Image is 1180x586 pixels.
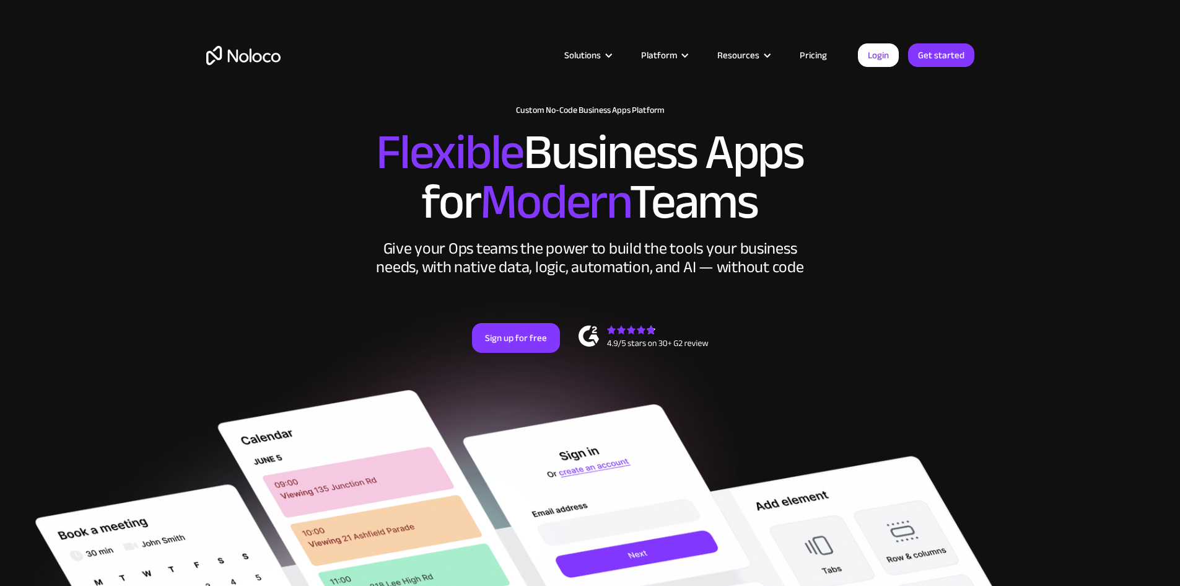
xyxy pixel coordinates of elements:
h2: Business Apps for Teams [206,128,974,227]
span: Modern [480,156,629,248]
div: Platform [626,47,702,63]
a: Login [858,43,899,67]
a: Sign up for free [472,323,560,353]
div: Solutions [564,47,601,63]
a: Pricing [784,47,842,63]
div: Platform [641,47,677,63]
div: Resources [717,47,759,63]
div: Solutions [549,47,626,63]
div: Give your Ops teams the power to build the tools your business needs, with native data, logic, au... [374,239,807,277]
span: Flexible [376,106,523,198]
a: Get started [908,43,974,67]
a: home [206,46,281,65]
div: Resources [702,47,784,63]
